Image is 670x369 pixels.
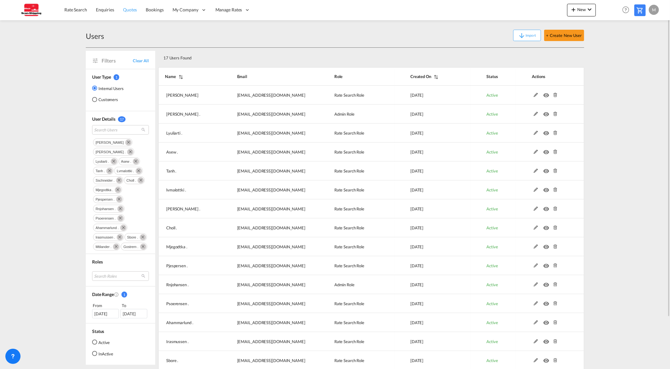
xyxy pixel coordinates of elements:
span: Status [92,329,104,334]
td: 2025-09-08 [395,142,471,161]
span: sbore . [127,235,138,239]
span: tanh . [96,169,105,173]
span: [EMAIL_ADDRESS][DOMAIN_NAME] [237,320,305,325]
button: Remove [114,233,124,240]
md-icon: icon-eye [543,243,551,247]
span: mtilander . [96,245,111,249]
td: 2025-09-08 [395,275,471,294]
td: Rate Search Role [319,199,395,218]
div: Press delete to remove this chip. [96,186,115,194]
span: Active [486,112,498,117]
span: Active [486,206,498,211]
th: Name [158,67,221,86]
span: Active [486,149,498,154]
td: lvmalottki@scan-shipping.com [221,180,319,199]
span: Admin Role [334,282,355,287]
span: [DATE] [410,130,423,136]
td: 2025-09-08 [395,256,471,275]
span: [DATE] [410,149,423,154]
md-icon: icon-eye [543,129,551,134]
button: Remove [123,139,132,145]
md-radio-button: Customers [92,96,124,103]
td: 2025-09-08 [395,237,471,256]
td: Rate Search Role [319,294,395,313]
span: [DATE] [410,358,423,363]
div: M [649,5,659,15]
div: Press delete to remove this chip. [96,167,106,175]
span: psoerensen . [96,216,116,220]
span: [EMAIL_ADDRESS][DOMAIN_NAME] [237,225,305,230]
button: Remove [114,177,123,183]
span: Active [486,225,498,230]
button: Remove [108,158,118,164]
div: Press delete to remove this chip. [96,224,120,232]
span: lvmalottki . [166,187,186,192]
span: [EMAIL_ADDRESS][DOMAIN_NAME] [237,149,305,154]
md-icon: icon-eye [543,338,551,342]
td: 2025-09-08 [395,313,471,332]
td: Rate Search Role [319,124,395,142]
div: Press delete to remove this chip. [126,177,137,184]
md-icon: icon-eye [543,281,551,285]
div: To [121,302,149,309]
span: New [570,7,593,12]
span: Lyuliarti . [166,130,182,136]
button: Remove [115,205,124,211]
span: Mjegodtka . [166,244,187,249]
span: Active [486,187,498,192]
span: Ahammarlund . [166,320,193,325]
th: Email [221,67,319,86]
span: Date Range [92,292,114,297]
span: [DATE] [410,93,423,98]
span: lvmalottki . [117,169,134,173]
md-chips-wrap: Chips container. Use arrow keys to select chips. [92,137,149,251]
button: Remove [112,186,122,192]
span: Active [486,93,498,98]
button: Remove [137,233,147,240]
td: Sschneider . [158,199,221,218]
md-icon: icon-eye [543,224,551,228]
span: User Details [92,116,115,122]
img: 123b615026f311ee80dabbd30bc9e10f.jpg [9,3,52,17]
span: [EMAIL_ADDRESS][DOMAIN_NAME] [237,130,305,136]
td: Tanh . [158,161,221,180]
md-icon: icon-eye [543,262,551,266]
span: Rate Search Role [334,187,364,192]
span: lyuliarti . [96,160,109,163]
span: [EMAIL_ADDRESS][DOMAIN_NAME] [237,301,305,306]
span: mjegodtka . [96,188,113,192]
button: Remove [115,215,124,221]
span: User Type [92,74,111,80]
span: Rnjohansen . [166,282,189,287]
span: Filters [102,57,133,64]
span: Rate Search Role [334,244,364,249]
td: Rate Search Role [319,142,395,161]
span: Rate Search Role [334,263,364,268]
button: Remove [133,167,143,173]
span: [PERSON_NAME] . [166,112,200,117]
span: [DATE] [410,168,423,173]
span: pjespersen . [96,197,115,201]
span: [EMAIL_ADDRESS][DOMAIN_NAME] [237,358,305,363]
span: [DATE] [410,282,423,287]
td: Irasmussen . [158,332,221,351]
td: 2025-09-08 [395,161,471,180]
button: Remove [114,196,123,202]
span: Bookings [146,7,163,12]
md-radio-button: InActive [92,350,113,357]
td: Admin Role [319,105,395,124]
span: Active [486,244,498,249]
md-icon: icon-chevron-down [586,6,593,13]
span: choll . [126,178,136,182]
td: 2025-09-18 [395,86,471,105]
span: Enquiries [96,7,114,12]
span: Tanh . [166,168,176,173]
td: Pjespersen . [158,256,221,275]
md-icon: icon-eye [543,186,551,191]
md-icon: icon-eye [543,357,551,361]
td: 2025-09-08 [395,294,471,313]
td: 2025-09-08 [395,218,471,237]
md-icon: Created On [114,292,119,297]
span: [DATE] [410,187,423,192]
md-radio-button: Active [92,339,113,345]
